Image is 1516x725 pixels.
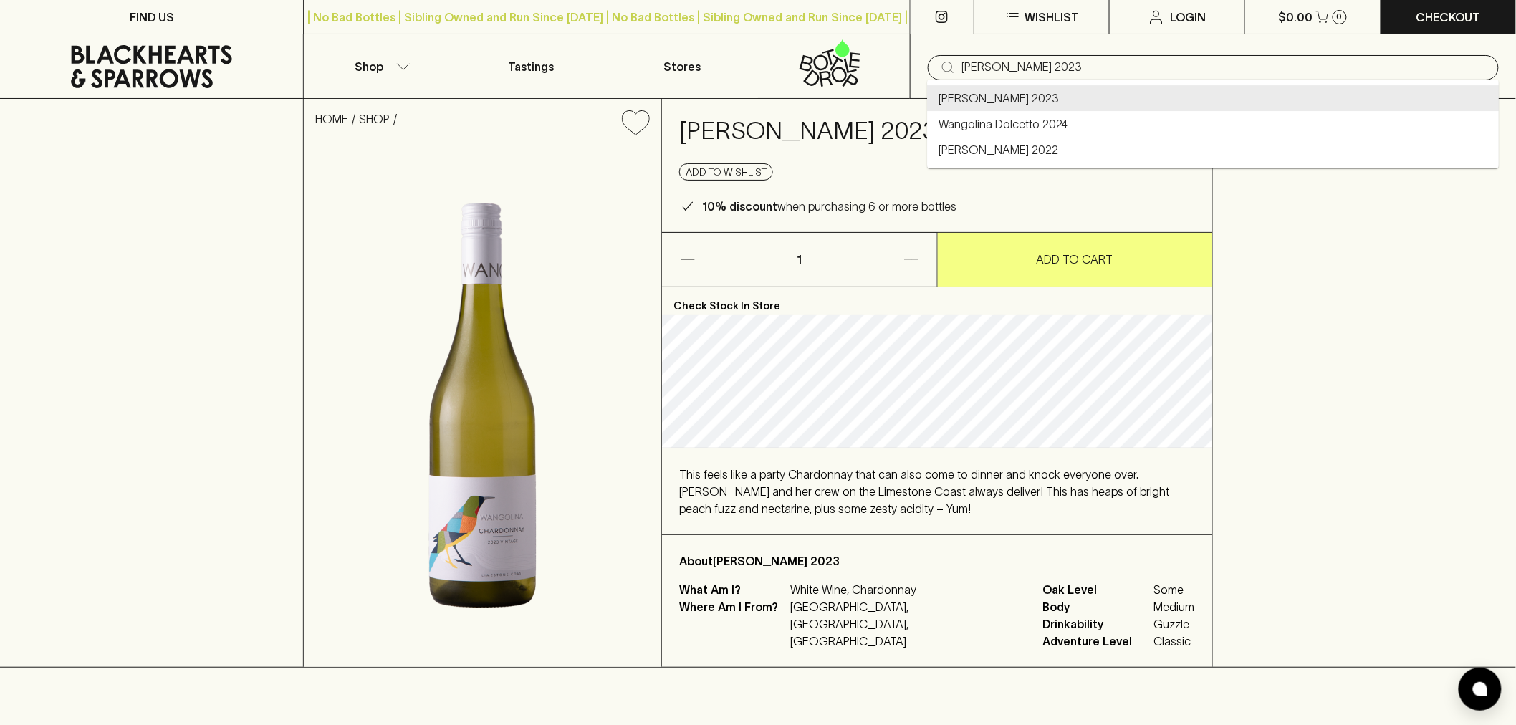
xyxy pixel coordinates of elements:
p: Wishlist [1025,9,1079,26]
span: Classic [1154,633,1195,650]
h4: [PERSON_NAME] 2023 [679,116,1097,146]
span: Adventure Level [1043,633,1151,650]
p: About [PERSON_NAME] 2023 [679,552,1195,570]
p: Where Am I From? [679,598,787,650]
a: SHOP [359,112,390,125]
a: HOME [315,112,348,125]
a: Tastings [456,34,607,98]
a: [PERSON_NAME] 2022 [939,141,1058,158]
p: 1 [782,233,817,287]
span: This feels like a party Chardonnay that can also come to dinner and knock everyone over. [PERSON_... [679,468,1169,515]
p: $0.00 [1279,9,1313,26]
p: What Am I? [679,581,787,598]
span: Some [1154,581,1195,598]
span: Body [1043,598,1151,615]
a: Wangolina Dolcetto 2024 [939,115,1068,133]
button: Shop [304,34,455,98]
img: bubble-icon [1473,682,1487,696]
p: Stores [664,58,701,75]
a: [PERSON_NAME] 2023 [939,90,1059,107]
p: 0 [1337,13,1343,21]
b: 10% discount [702,200,777,213]
a: Stores [607,34,758,98]
p: White Wine, Chardonnay [790,581,1026,598]
p: Shop [355,58,383,75]
span: Oak Level [1043,581,1151,598]
img: 37271.png [304,147,661,667]
p: Tastings [508,58,554,75]
p: ADD TO CART [1037,251,1113,268]
p: FIND US [130,9,174,26]
button: Add to wishlist [616,105,656,141]
p: Login [1171,9,1206,26]
p: Check Stock In Store [662,287,1212,315]
p: [GEOGRAPHIC_DATA], [GEOGRAPHIC_DATA], [GEOGRAPHIC_DATA] [790,598,1026,650]
span: Medium [1154,598,1195,615]
p: when purchasing 6 or more bottles [702,198,956,215]
span: Guzzle [1154,615,1195,633]
input: Try "Pinot noir" [962,56,1487,79]
button: ADD TO CART [938,233,1212,287]
span: Drinkability [1043,615,1151,633]
p: Checkout [1416,9,1481,26]
button: Add to wishlist [679,163,773,181]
